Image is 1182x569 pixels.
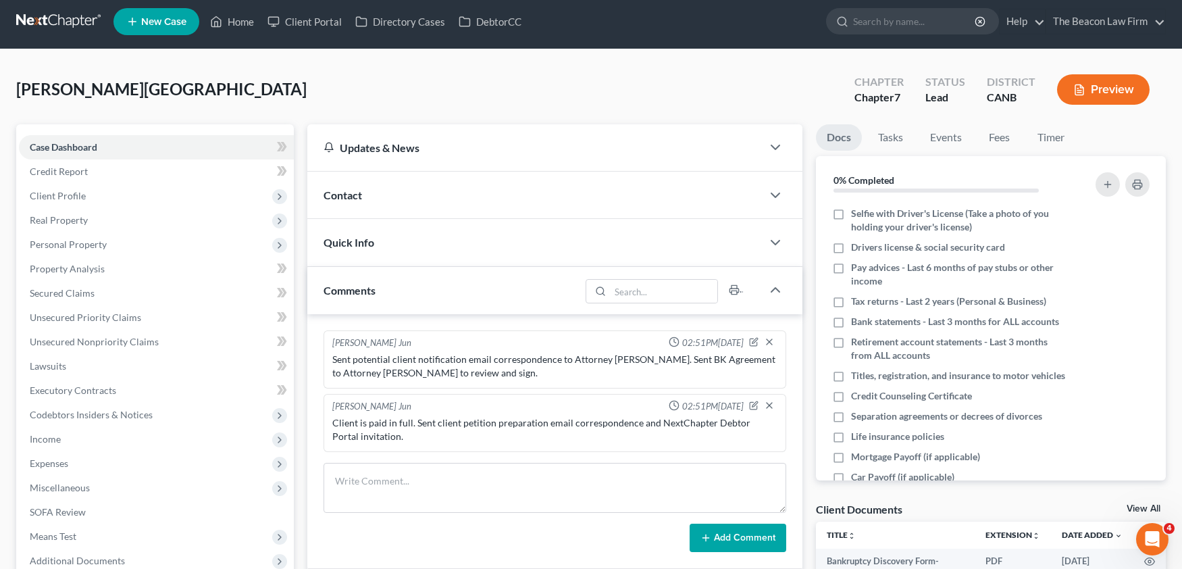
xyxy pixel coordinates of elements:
[19,500,294,524] a: SOFA Review
[324,189,362,201] span: Contact
[30,433,61,445] span: Income
[978,124,1021,151] a: Fees
[19,281,294,305] a: Secured Claims
[19,257,294,281] a: Property Analysis
[851,369,1065,382] span: Titles, registration, and insurance to motor vehicles
[816,124,862,151] a: Docs
[816,502,902,516] div: Client Documents
[851,389,972,403] span: Credit Counseling Certificate
[261,9,349,34] a: Client Portal
[987,90,1035,105] div: CANB
[1027,124,1075,151] a: Timer
[332,400,411,414] div: [PERSON_NAME] Jun
[851,410,1042,423] span: Separation agreements or decrees of divorces
[332,416,777,443] div: Client is paid in full. Sent client petition preparation email correspondence and NextChapter Deb...
[610,280,717,303] input: Search...
[30,239,107,250] span: Personal Property
[30,530,76,542] span: Means Test
[452,9,528,34] a: DebtorCC
[1062,530,1123,540] a: Date Added expand_more
[919,124,973,151] a: Events
[853,9,977,34] input: Search by name...
[19,330,294,354] a: Unsecured Nonpriority Claims
[30,385,116,396] span: Executory Contracts
[851,207,1067,234] span: Selfie with Driver's License (Take a photo of you holding your driver's license)
[867,124,914,151] a: Tasks
[851,450,980,464] span: Mortgage Payoff (if applicable)
[925,90,965,105] div: Lead
[30,457,68,469] span: Expenses
[851,430,944,443] span: Life insurance policies
[1114,532,1123,540] i: expand_more
[324,236,374,249] span: Quick Info
[19,305,294,330] a: Unsecured Priority Claims
[30,263,105,274] span: Property Analysis
[854,74,904,90] div: Chapter
[30,214,88,226] span: Real Property
[925,74,965,90] div: Status
[1000,9,1045,34] a: Help
[854,90,904,105] div: Chapter
[19,378,294,403] a: Executory Contracts
[30,555,125,566] span: Additional Documents
[848,532,856,540] i: unfold_more
[985,530,1040,540] a: Extensionunfold_more
[30,336,159,347] span: Unsecured Nonpriority Claims
[30,360,66,372] span: Lawsuits
[141,17,186,27] span: New Case
[324,284,376,297] span: Comments
[851,470,954,484] span: Car Payoff (if applicable)
[30,141,97,153] span: Case Dashboard
[1136,523,1168,555] iframe: Intercom live chat
[30,287,95,299] span: Secured Claims
[1057,74,1150,105] button: Preview
[19,159,294,184] a: Credit Report
[690,524,786,552] button: Add Comment
[1046,9,1165,34] a: The Beacon Law Firm
[30,312,141,323] span: Unsecured Priority Claims
[682,337,744,349] span: 02:51PM[DATE]
[16,79,307,99] span: [PERSON_NAME][GEOGRAPHIC_DATA]
[1032,532,1040,540] i: unfold_more
[987,74,1035,90] div: District
[349,9,452,34] a: Directory Cases
[851,241,1005,254] span: Drivers license & social security card
[30,409,153,420] span: Codebtors Insiders & Notices
[332,337,411,350] div: [PERSON_NAME] Jun
[851,295,1046,308] span: Tax returns - Last 2 years (Personal & Business)
[851,315,1059,328] span: Bank statements - Last 3 months for ALL accounts
[30,166,88,177] span: Credit Report
[30,482,90,493] span: Miscellaneous
[851,261,1067,288] span: Pay advices - Last 6 months of pay stubs or other income
[19,135,294,159] a: Case Dashboard
[19,354,294,378] a: Lawsuits
[324,141,746,155] div: Updates & News
[851,335,1067,362] span: Retirement account statements - Last 3 months from ALL accounts
[203,9,261,34] a: Home
[827,530,856,540] a: Titleunfold_more
[682,400,744,413] span: 02:51PM[DATE]
[894,91,900,103] span: 7
[833,174,894,186] strong: 0% Completed
[30,190,86,201] span: Client Profile
[332,353,777,380] div: Sent potential client notification email correspondence to Attorney [PERSON_NAME]. Sent BK Agreem...
[1164,523,1175,534] span: 4
[1127,504,1160,514] a: View All
[30,506,86,518] span: SOFA Review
